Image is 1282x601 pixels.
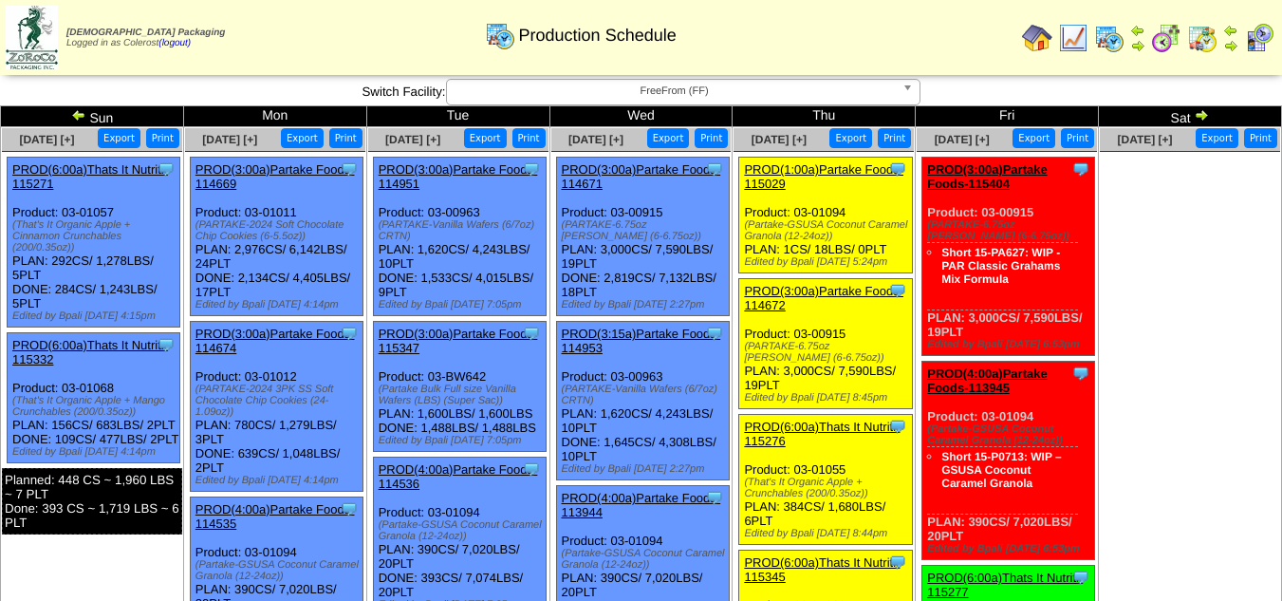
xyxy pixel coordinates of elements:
[71,107,86,122] img: arrowleft.gif
[705,488,724,507] img: Tooltip
[522,460,541,479] img: Tooltip
[744,528,911,539] div: Edited by Bpali [DATE] 8:44pm
[98,128,140,148] button: Export
[888,417,907,436] img: Tooltip
[562,327,721,355] a: PROD(3:15a)Partake Foods-114953
[157,160,176,178] img: Tooltip
[568,133,623,146] a: [DATE] [+]
[485,20,515,50] img: calendarprod.gif
[340,324,359,343] img: Tooltip
[6,6,58,69] img: zoroco-logo-small.webp
[190,158,362,316] div: Product: 03-01011 PLAN: 2,976CS / 6,142LBS / 24PLT DONE: 2,134CS / 4,405LBS / 17PLT
[935,133,990,146] a: [DATE] [+]
[927,571,1083,599] a: PROD(6:00a)Thats It Nutriti-115277
[1094,23,1124,53] img: calendarprod.gif
[195,219,362,242] div: (PARTAKE-2024 Soft Chocolate Chip Cookies (6-5.5oz))
[1151,23,1181,53] img: calendarblend.gif
[379,384,546,406] div: (Partake Bulk Full size Vanilla Wafers (LBS) (Super Sac))
[916,106,1099,127] td: Fri
[66,28,225,38] span: [DEMOGRAPHIC_DATA] Packaging
[1196,128,1238,148] button: Export
[941,450,1062,490] a: Short 15-P0713: WIP – GSUSA Coconut Caramel Granola
[562,299,729,310] div: Edited by Bpali [DATE] 2:27pm
[1223,38,1238,53] img: arrowright.gif
[195,299,362,310] div: Edited by Bpali [DATE] 4:14pm
[19,133,74,146] a: [DATE] [+]
[888,553,907,572] img: Tooltip
[1022,23,1052,53] img: home.gif
[195,327,355,355] a: PROD(3:00a)Partake Foods-114674
[941,246,1060,286] a: Short 15-PA627: WIP - PAR Classic Grahams Mix Formula
[464,128,507,148] button: Export
[379,299,546,310] div: Edited by Bpali [DATE] 7:05pm
[1013,128,1055,148] button: Export
[927,543,1094,554] div: Edited by Bpali [DATE] 6:53pm
[927,366,1047,395] a: PROD(4:00a)Partake Foods-113945
[1244,23,1274,53] img: calendarcustomer.gif
[522,324,541,343] img: Tooltip
[562,384,729,406] div: (PARTAKE-Vanilla Wafers (6/7oz) CRTN)
[744,477,911,499] div: (That's It Organic Apple + Crunchables (200/0.35oz))
[157,335,176,354] img: Tooltip
[562,463,729,475] div: Edited by Bpali [DATE] 2:27pm
[744,392,911,404] div: Edited by Bpali [DATE] 8:45pm
[1244,128,1277,148] button: Print
[739,415,912,545] div: Product: 03-01055 PLAN: 384CS / 1,680LBS / 6PLT
[340,160,359,178] img: Tooltip
[190,322,362,492] div: Product: 03-01012 PLAN: 780CS / 1,279LBS / 3PLT DONE: 639CS / 1,048LBS / 2PLT
[195,162,355,191] a: PROD(3:00a)Partake Foods-114669
[922,362,1095,560] div: Product: 03-01094 PLAN: 390CS / 7,020LBS / 20PLT
[195,475,362,486] div: Edited by Bpali [DATE] 4:14pm
[1071,364,1090,383] img: Tooltip
[888,160,907,178] img: Tooltip
[739,279,912,409] div: Product: 03-00915 PLAN: 3,000CS / 7,590LBS / 19PLT
[455,80,895,103] span: FreeFrom (FF)
[562,491,721,519] a: PROD(4:00a)Partake Foods-113944
[927,162,1047,191] a: PROD(3:00a)Partake Foods-115404
[744,420,900,448] a: PROD(6:00a)Thats It Nutriti-115276
[739,158,912,273] div: Product: 03-01094 PLAN: 1CS / 18LBS / 0PLT
[705,160,724,178] img: Tooltip
[146,128,179,148] button: Print
[2,468,182,535] div: Planned: 448 CS ~ 1,960 LBS ~ 7 PLT Done: 393 CS ~ 1,719 LBS ~ 6 PLT
[733,106,916,127] td: Thu
[695,128,728,148] button: Print
[562,162,721,191] a: PROD(3:00a)Partake Foods-114671
[1187,23,1217,53] img: calendarinout.gif
[556,158,729,316] div: Product: 03-00915 PLAN: 3,000CS / 7,590LBS / 19PLT DONE: 2,819CS / 7,132LBS / 18PLT
[1,106,184,127] td: Sun
[1130,38,1145,53] img: arrowright.gif
[12,338,168,366] a: PROD(6:00a)Thats It Nutriti-115332
[340,499,359,518] img: Tooltip
[202,133,257,146] a: [DATE] [+]
[705,324,724,343] img: Tooltip
[1071,160,1090,178] img: Tooltip
[195,502,355,531] a: PROD(4:00a)Partake Foods-114535
[744,162,903,191] a: PROD(1:00a)Partake Foods-115029
[1071,568,1090,587] img: Tooltip
[744,219,911,242] div: (Partake-GSUSA Coconut Caramel Granola (12-24oz))
[195,384,362,418] div: (PARTAKE-2024 3PK SS Soft Chocolate Chip Cookies (24-1.09oz))
[829,128,872,148] button: Export
[12,395,179,418] div: (That's It Organic Apple + Mango Crunchables (200/0.35oz))
[1061,128,1094,148] button: Print
[329,128,362,148] button: Print
[562,219,729,242] div: (PARTAKE-6.75oz [PERSON_NAME] (6-6.75oz))
[385,133,440,146] a: [DATE] [+]
[158,38,191,48] a: (logout)
[379,462,538,491] a: PROD(4:00a)Partake Foods-114536
[195,559,362,582] div: (Partake-GSUSA Coconut Caramel Granola (12-24oz))
[1223,23,1238,38] img: arrowleft.gif
[562,548,729,571] div: (Partake-GSUSA Coconut Caramel Granola (12-24oz))
[744,256,911,268] div: Edited by Bpali [DATE] 5:24pm
[647,128,690,148] button: Export
[522,160,541,178] img: Tooltip
[888,281,907,300] img: Tooltip
[183,106,366,127] td: Mon
[549,106,733,127] td: Wed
